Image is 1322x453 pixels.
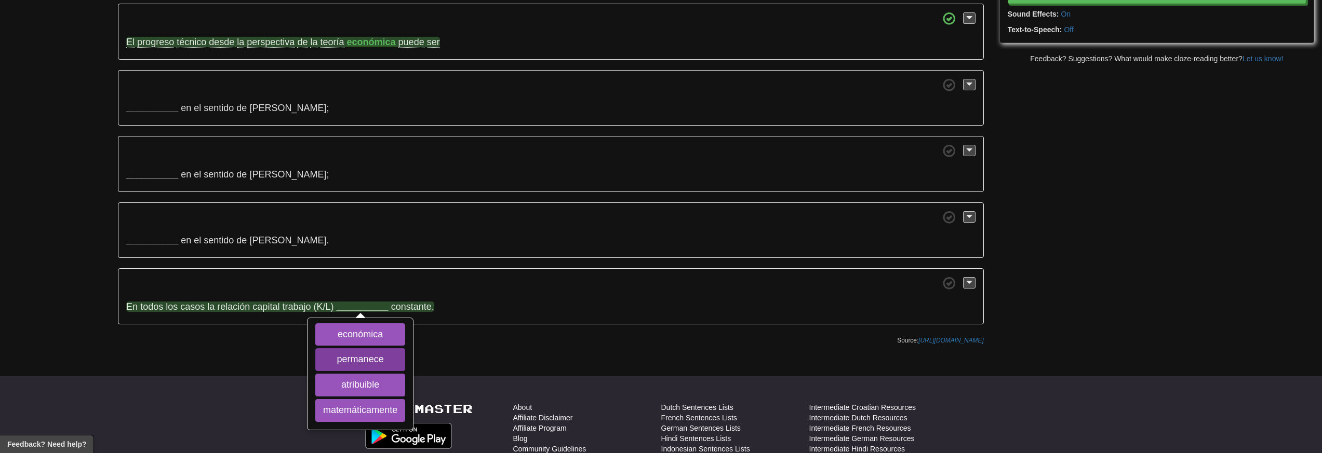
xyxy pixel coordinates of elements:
span: teoría [320,37,344,48]
button: permanece [315,348,405,371]
a: Off [1064,25,1073,34]
strong: __________ [337,301,389,312]
span: casos [180,301,205,312]
div: Feedback? Suggestions? What would make cloze-reading better? [999,53,1314,64]
span: . [391,301,434,312]
a: French Sentences Lists [661,413,737,423]
span: [PERSON_NAME] [249,103,326,113]
a: Blog [513,433,528,444]
a: On [1061,10,1071,18]
span: sentido [204,235,234,245]
span: ; [181,169,329,180]
span: ; [181,103,329,113]
strong: Sound Effects: [1008,10,1059,18]
strong: Text-to-Speech: [1008,25,1062,34]
span: progreso [137,37,174,48]
span: Open feedback widget [7,439,86,449]
button: atribuible [315,374,405,396]
span: la [207,301,215,312]
strong: __________ [126,235,178,245]
span: desde [209,37,234,48]
span: El [126,37,135,48]
strong: __________ [126,169,178,180]
span: trabajo [282,301,311,312]
span: técnico [177,37,206,48]
span: el [194,235,201,245]
span: todos [140,301,163,312]
span: [PERSON_NAME] [249,169,326,180]
span: en [181,235,191,245]
span: de [236,235,247,245]
img: Get it on Google Play [365,423,452,449]
span: sentido [204,169,234,180]
a: Let us know! [1243,54,1284,63]
span: la [310,37,317,48]
a: Hindi Sentences Lists [661,433,731,444]
span: de [236,103,247,113]
button: económica [315,323,405,346]
span: la [237,37,244,48]
a: Clozemaster [365,402,473,415]
strong: económica [347,37,396,47]
small: Source: [897,337,984,344]
span: puede [398,37,424,48]
a: Intermediate German Resources [809,433,915,444]
button: matemáticamente [315,399,405,422]
span: ser [427,37,440,48]
span: capital [252,301,279,312]
span: sentido [204,103,234,113]
span: en [181,169,191,180]
span: los [166,301,178,312]
span: En [126,301,138,312]
span: el [194,103,201,113]
span: . [181,235,329,245]
strong: __________ [126,103,178,113]
a: Intermediate Croatian Resources [809,402,916,413]
span: de [297,37,308,48]
a: [URL][DOMAIN_NAME] [918,337,984,344]
span: constante [391,301,432,312]
a: About [513,402,532,413]
span: (K/L) [313,301,333,312]
a: Affiliate Disclaimer [513,413,573,423]
a: Affiliate Program [513,423,567,433]
a: Intermediate Dutch Resources [809,413,907,423]
span: de [236,169,247,180]
span: perspectiva [247,37,295,48]
span: relación [217,301,250,312]
span: en [181,103,191,113]
span: [PERSON_NAME] [249,235,326,245]
a: Intermediate French Resources [809,423,911,433]
span: el [194,169,201,180]
a: Dutch Sentences Lists [661,402,733,413]
a: German Sentences Lists [661,423,741,433]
